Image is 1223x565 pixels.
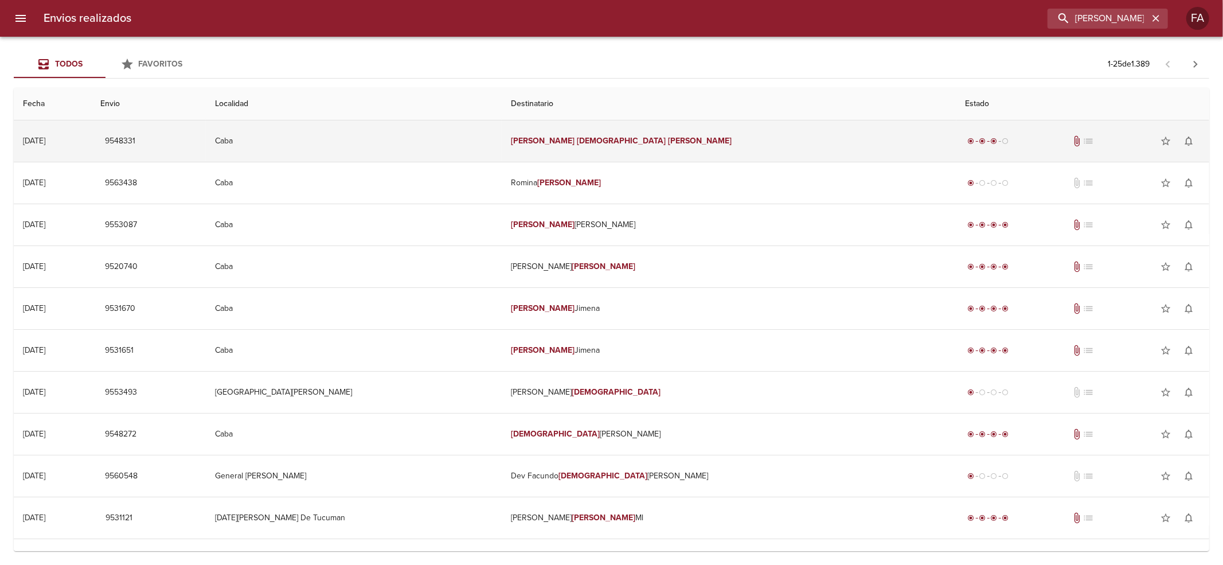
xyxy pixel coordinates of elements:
[1154,381,1177,404] button: Agregar a favoritos
[1183,261,1194,272] span: notifications_none
[100,508,137,529] button: 9531121
[1071,387,1083,398] span: No tiene documentos adjuntos
[105,469,138,484] span: 9560548
[956,88,1209,120] th: Estado
[105,385,137,400] span: 9553493
[991,431,998,438] span: radio_button_checked
[1071,345,1083,356] span: Tiene documentos adjuntos
[966,345,1011,356] div: Entregado
[991,305,998,312] span: radio_button_checked
[1160,512,1171,524] span: star_border
[1177,381,1200,404] button: Activar notificaciones
[206,120,502,162] td: Caba
[968,389,975,396] span: radio_button_checked
[105,344,134,358] span: 9531651
[1071,303,1083,314] span: Tiene documentos adjuntos
[206,330,502,371] td: Caba
[100,382,142,403] button: 9553493
[1002,515,1009,521] span: radio_button_checked
[55,59,83,69] span: Todos
[1183,512,1194,524] span: notifications_none
[511,345,575,355] em: [PERSON_NAME]
[23,262,45,271] div: [DATE]
[966,135,1011,147] div: En viaje
[1183,177,1194,189] span: notifications_none
[1083,470,1094,482] span: No tiene pedido asociado
[1002,138,1009,145] span: radio_button_unchecked
[1177,339,1200,362] button: Activar notificaciones
[968,221,975,228] span: radio_button_checked
[23,471,45,481] div: [DATE]
[1071,261,1083,272] span: Tiene documentos adjuntos
[100,131,140,152] button: 9548331
[139,59,183,69] span: Favoritos
[23,220,45,229] div: [DATE]
[1160,428,1171,440] span: star_border
[979,263,986,270] span: radio_button_checked
[1154,297,1177,320] button: Agregar a favoritos
[668,136,732,146] em: [PERSON_NAME]
[979,180,986,186] span: radio_button_unchecked
[1083,261,1094,272] span: No tiene pedido asociado
[1154,423,1177,446] button: Agregar a favoritos
[979,347,986,354] span: radio_button_checked
[1002,347,1009,354] span: radio_button_checked
[502,497,956,539] td: [PERSON_NAME] Ml
[1160,219,1171,231] span: star_border
[1160,303,1171,314] span: star_border
[502,455,956,497] td: Dev Facundo [PERSON_NAME]
[1154,130,1177,153] button: Agregar a favoritos
[1183,303,1194,314] span: notifications_none
[572,262,635,271] em: [PERSON_NAME]
[23,136,45,146] div: [DATE]
[1071,135,1083,147] span: Tiene documentos adjuntos
[968,515,975,521] span: radio_button_checked
[206,455,502,497] td: General [PERSON_NAME]
[44,9,131,28] h6: Envios realizados
[1183,428,1194,440] span: notifications_none
[1083,345,1094,356] span: No tiene pedido asociado
[966,177,1011,189] div: Generado
[105,511,132,525] span: 9531121
[1002,389,1009,396] span: radio_button_unchecked
[502,88,956,120] th: Destinatario
[1002,180,1009,186] span: radio_button_unchecked
[572,387,661,397] em: [DEMOGRAPHIC_DATA]
[1071,177,1083,189] span: No tiene documentos adjuntos
[23,178,45,188] div: [DATE]
[1002,221,1009,228] span: radio_button_checked
[979,305,986,312] span: radio_button_checked
[1177,423,1200,446] button: Activar notificaciones
[968,138,975,145] span: radio_button_checked
[1071,428,1083,440] span: Tiene documentos adjuntos
[991,515,998,521] span: radio_button_checked
[979,473,986,480] span: radio_button_unchecked
[206,88,502,120] th: Localidad
[105,427,136,442] span: 9548272
[1071,219,1083,231] span: Tiene documentos adjuntos
[1177,506,1200,529] button: Activar notificaciones
[979,431,986,438] span: radio_button_checked
[511,220,575,229] em: [PERSON_NAME]
[1154,172,1177,194] button: Agregar a favoritos
[991,180,998,186] span: radio_button_unchecked
[991,389,998,396] span: radio_button_unchecked
[991,263,998,270] span: radio_button_checked
[91,88,206,120] th: Envio
[537,178,601,188] em: [PERSON_NAME]
[511,303,575,313] em: [PERSON_NAME]
[105,218,137,232] span: 9553087
[1160,261,1171,272] span: star_border
[502,414,956,455] td: [PERSON_NAME]
[1083,387,1094,398] span: No tiene pedido asociado
[502,330,956,371] td: Jimena
[968,431,975,438] span: radio_button_checked
[991,221,998,228] span: radio_button_checked
[105,176,137,190] span: 9563438
[100,340,138,361] button: 9531651
[1002,473,1009,480] span: radio_button_unchecked
[502,162,956,204] td: Romina
[502,372,956,413] td: [PERSON_NAME]
[1108,59,1150,70] p: 1 - 25 de 1.389
[1177,172,1200,194] button: Activar notificaciones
